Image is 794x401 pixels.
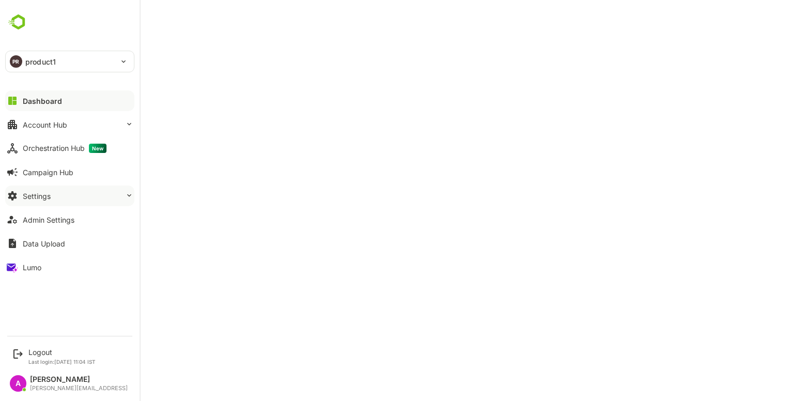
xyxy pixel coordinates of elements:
[5,12,32,32] img: undefinedjpg
[23,144,106,153] div: Orchestration Hub
[28,348,96,357] div: Logout
[6,51,134,72] div: PRproduct1
[23,239,65,248] div: Data Upload
[23,192,51,201] div: Settings
[5,209,134,230] button: Admin Settings
[23,263,41,272] div: Lumo
[23,168,73,177] div: Campaign Hub
[5,186,134,206] button: Settings
[30,385,128,392] div: [PERSON_NAME][EMAIL_ADDRESS]
[89,144,106,153] span: New
[30,375,128,384] div: [PERSON_NAME]
[23,120,67,129] div: Account Hub
[5,162,134,182] button: Campaign Hub
[5,257,134,277] button: Lumo
[10,55,22,68] div: PR
[10,375,26,392] div: A
[25,56,56,67] p: product1
[5,233,134,254] button: Data Upload
[23,215,74,224] div: Admin Settings
[5,114,134,135] button: Account Hub
[5,138,134,159] button: Orchestration HubNew
[23,97,62,105] div: Dashboard
[5,90,134,111] button: Dashboard
[28,359,96,365] p: Last login: [DATE] 11:04 IST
